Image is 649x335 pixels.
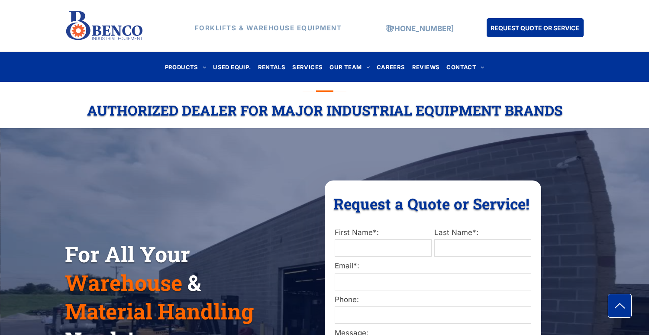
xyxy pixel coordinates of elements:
span: Request a Quote or Service! [333,193,530,213]
span: Material Handling [65,297,254,325]
a: [PHONE_NUMBER] [387,24,454,33]
a: PRODUCTS [161,61,210,73]
span: Warehouse [65,268,182,297]
a: REQUEST QUOTE OR SERVICE [487,18,584,37]
span: & [187,268,201,297]
a: CAREERS [373,61,409,73]
label: Email*: [335,261,531,272]
label: Last Name*: [434,227,531,238]
span: For All Your [65,240,190,268]
a: OUR TEAM [326,61,373,73]
span: REQUEST QUOTE OR SERVICE [491,20,579,36]
label: Phone: [335,294,531,306]
a: SERVICES [289,61,326,73]
label: First Name*: [335,227,432,238]
a: USED EQUIP. [210,61,254,73]
strong: FORKLIFTS & WAREHOUSE EQUIPMENT [195,24,342,32]
a: REVIEWS [409,61,443,73]
span: Authorized Dealer For Major Industrial Equipment Brands [87,101,562,119]
a: CONTACT [443,61,488,73]
a: RENTALS [255,61,289,73]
